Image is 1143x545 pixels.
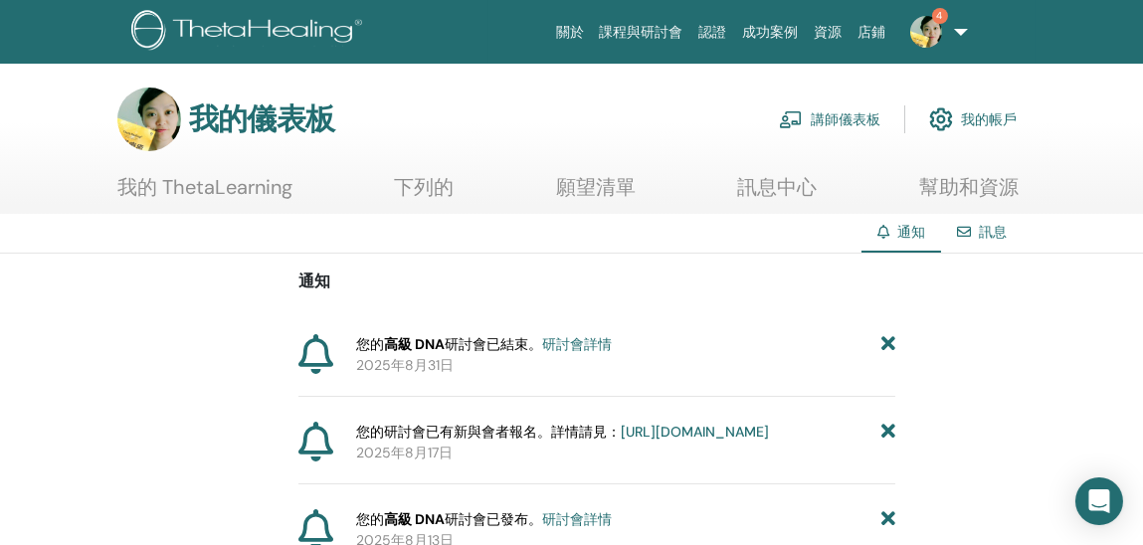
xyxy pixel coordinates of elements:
font: 我的 ThetaLearning [117,174,292,200]
font: 我的帳戶 [961,111,1017,129]
font: 資源 [815,24,843,40]
a: 課程與研討會 [592,14,691,51]
font: 講師儀表板 [811,111,880,129]
a: 關於 [548,14,592,51]
font: 通知 [298,271,330,291]
img: default.png [117,88,181,151]
font: 高級 DNA [384,335,445,353]
font: 您的 [356,510,384,528]
img: chalkboard-teacher.svg [779,110,803,128]
a: 店鋪 [851,14,894,51]
font: 我的儀表板 [189,99,334,138]
font: 店鋪 [858,24,886,40]
font: 研討會已結束。 [445,335,542,353]
font: 高級 DNA [384,510,445,528]
a: 研討會詳情 [542,335,612,353]
img: logo.png [131,10,369,55]
font: 關於 [556,24,584,40]
font: 您的 [356,335,384,353]
a: 我的 ThetaLearning [117,175,292,214]
a: 幫助和資源 [919,175,1019,214]
font: 願望清單 [556,174,636,200]
font: 訊息中心 [738,174,818,200]
font: 4 [937,9,943,22]
a: 講師儀表板 [779,97,880,141]
font: 認證 [699,24,727,40]
font: 研討會已發布。 [445,510,542,528]
a: 我的帳戶 [929,97,1017,141]
font: 課程與研討會 [600,24,683,40]
font: 2025年8月31日 [356,356,454,374]
a: [URL][DOMAIN_NAME] [621,423,769,441]
font: 您的研討會已有新與會者報名。詳情請見： [356,423,621,441]
a: 成功案例 [735,14,807,51]
div: 開啟 Intercom Messenger [1075,477,1123,525]
a: 研討會詳情 [542,510,612,528]
font: 幫助和資源 [919,174,1019,200]
a: 資源 [807,14,851,51]
img: default.png [910,16,942,48]
font: 通知 [897,223,925,241]
a: 訊息中心 [738,175,818,214]
a: 訊息 [979,223,1007,241]
a: 下列的 [395,175,455,214]
font: 成功案例 [743,24,799,40]
a: 願望清單 [556,175,636,214]
font: 下列的 [395,174,455,200]
img: cog.svg [929,102,953,136]
a: 認證 [691,14,735,51]
font: 2025年8月17日 [356,444,453,461]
